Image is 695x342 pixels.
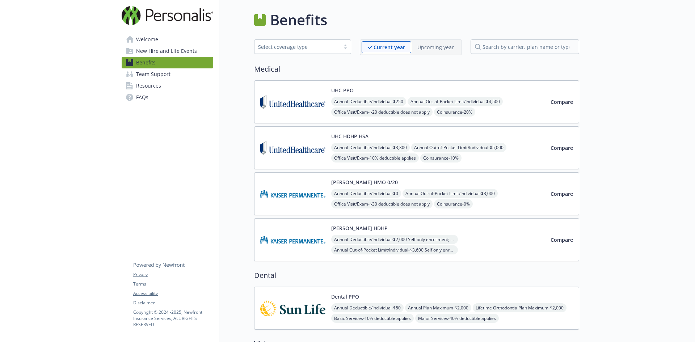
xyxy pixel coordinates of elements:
span: Benefits [136,57,156,68]
div: Select coverage type [258,43,336,51]
a: FAQs [122,92,213,103]
img: Kaiser Permanente Insurance Company carrier logo [260,178,325,209]
button: UHC PPO [331,86,354,94]
span: Annual Out-of-Pocket Limit/Individual - $3,600 Self only enrollment; $3,600 for any one member wi... [331,245,458,254]
span: Basic Services - 10% deductible applies [331,314,414,323]
a: Resources [122,80,213,92]
span: Annual Out-of-Pocket Limit/Individual - $5,000 [411,143,506,152]
a: Accessibility [133,290,213,297]
span: Resources [136,80,161,92]
span: Coinsurance - 20% [434,107,475,117]
span: New Hire and Life Events [136,45,197,57]
button: Compare [551,95,573,109]
p: Upcoming year [417,43,454,51]
a: Privacy [133,271,213,278]
img: Kaiser Permanente Insurance Company carrier logo [260,224,325,255]
button: UHC HDHP HSA [331,132,368,140]
span: Annual Out-of-Pocket Limit/Individual - $3,000 [403,189,498,198]
input: search by carrier, plan name or type [471,39,579,54]
h2: Medical [254,64,579,75]
span: Major Services - 40% deductible applies [415,314,499,323]
span: Annual Deductible/Individual - $3,300 [331,143,410,152]
span: Office Visit/Exam - $20 deductible does not apply [331,107,433,117]
span: Office Visit/Exam - $30 deductible does not apply [331,199,433,208]
img: United Healthcare Insurance Company carrier logo [260,86,325,117]
span: Annual Deductible/Individual - $250 [331,97,406,106]
span: Coinsurance - 0% [434,199,473,208]
a: Benefits [122,57,213,68]
h1: Benefits [270,9,327,31]
span: Compare [551,190,573,197]
button: [PERSON_NAME] HMO 0/20 [331,178,398,186]
p: Copyright © 2024 - 2025 , Newfront Insurance Services, ALL RIGHTS RESERVED [133,309,213,328]
img: Sun Life Financial carrier logo [260,293,325,324]
p: Current year [374,43,405,51]
span: Annual Out-of-Pocket Limit/Individual - $4,500 [408,97,503,106]
span: Compare [551,236,573,243]
button: Compare [551,187,573,201]
h2: Dental [254,270,579,281]
span: Annual Deductible/Individual - $2,000 Self only enrollment; $3,300 for any one member within a fa... [331,235,458,244]
button: Compare [551,233,573,247]
button: [PERSON_NAME] HDHP [331,224,388,232]
span: Coinsurance - 10% [420,153,462,162]
a: Team Support [122,68,213,80]
a: Disclaimer [133,300,213,306]
span: Office Visit/Exam - 10% deductible applies [331,153,419,162]
span: Annual Plan Maximum - $2,000 [405,303,471,312]
button: Dental PPO [331,293,359,300]
span: Compare [551,98,573,105]
span: Compare [551,144,573,151]
img: United Healthcare Insurance Company carrier logo [260,132,325,163]
span: Lifetime Orthodontia Plan Maximum - $2,000 [473,303,566,312]
button: Compare [551,141,573,155]
span: Team Support [136,68,170,80]
a: Terms [133,281,213,287]
span: Annual Deductible/Individual - $0 [331,189,401,198]
span: Annual Deductible/Individual - $50 [331,303,404,312]
a: Welcome [122,34,213,45]
span: Welcome [136,34,158,45]
span: FAQs [136,92,148,103]
a: New Hire and Life Events [122,45,213,57]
